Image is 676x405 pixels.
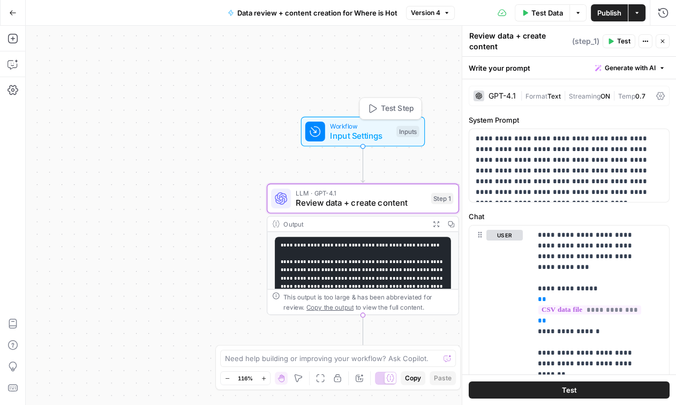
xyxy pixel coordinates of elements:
[238,374,253,382] span: 116%
[462,57,676,79] div: Write your prompt
[267,117,459,147] div: WorkflowInput SettingsInputsTest Step
[603,34,635,48] button: Test
[406,6,455,20] button: Version 4
[561,385,576,395] span: Test
[591,4,628,21] button: Publish
[296,188,426,198] span: LLM · GPT-4.1
[296,197,426,209] span: Review data + create content
[597,7,621,18] span: Publish
[600,92,610,100] span: ON
[221,4,404,21] button: Data review + content creation for Where is Hot
[486,230,523,241] button: user
[469,381,670,399] button: Test
[283,219,425,229] div: Output
[396,126,419,137] div: Inputs
[515,4,569,21] button: Test Data
[618,92,635,100] span: Temp
[362,101,418,117] button: Test Step
[469,115,670,125] label: System Prompt
[569,92,600,100] span: Streaming
[591,61,670,75] button: Generate with AI
[635,92,645,100] span: 0.7
[525,92,547,100] span: Format
[617,36,630,46] span: Test
[531,7,563,18] span: Test Data
[411,8,440,18] span: Version 4
[434,373,452,383] span: Paste
[237,7,397,18] span: Data review + content creation for Where is Hot
[283,292,453,312] div: This output is too large & has been abbreviated for review. to view the full content.
[430,371,456,385] button: Paste
[306,303,354,311] span: Copy the output
[361,315,365,351] g: Edge from step_1 to end
[547,92,561,100] span: Text
[401,371,425,385] button: Copy
[469,31,569,52] textarea: Review data + create content
[431,193,454,204] div: Step 1
[605,63,656,73] span: Generate with AI
[489,92,516,100] div: GPT-4.1
[330,130,392,142] span: Input Settings
[572,36,599,47] span: ( step_1 )
[381,103,414,114] span: Test Step
[520,90,525,101] span: |
[561,90,569,101] span: |
[405,373,421,383] span: Copy
[330,121,392,131] span: Workflow
[610,90,618,101] span: |
[361,146,365,182] g: Edge from start to step_1
[469,211,670,222] label: Chat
